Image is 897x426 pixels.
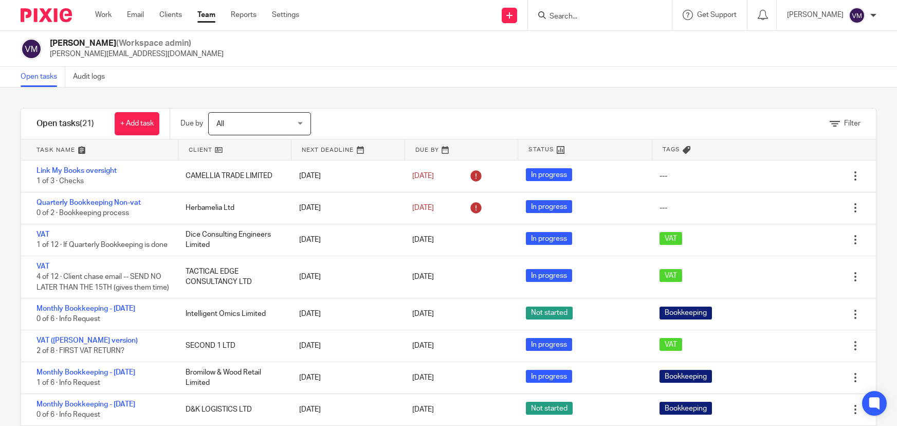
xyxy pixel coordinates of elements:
a: Open tasks [21,67,65,87]
span: 0 of 6 · Info Request [36,316,100,323]
div: --- [660,203,667,213]
div: D&K LOGISTICS LTD [175,399,288,420]
input: Search [548,12,641,22]
span: [DATE] [412,172,434,180]
span: Tags [663,145,680,154]
a: Link My Books oversight [36,167,117,174]
span: In progress [526,269,572,282]
div: SECOND 1 LTD [175,335,288,356]
div: Bromilow & Wood Retail Limited [175,362,288,394]
span: Status [528,145,554,154]
span: Not started [526,402,573,415]
span: In progress [526,338,572,351]
span: 1 of 12 · If Quarterly Bookkeeping is done [36,241,168,248]
a: VAT [36,231,49,238]
img: Pixie [21,8,72,22]
span: VAT [660,338,682,351]
h1: Open tasks [36,118,94,129]
span: In progress [526,200,572,213]
div: [DATE] [289,166,402,186]
span: Filter [844,120,861,127]
span: [DATE] [412,406,434,413]
img: svg%3E [849,7,865,24]
span: [DATE] [412,311,434,318]
a: Quarterly Bookkeeping Non-vat [36,199,141,206]
span: [DATE] [412,236,434,243]
div: [DATE] [289,399,402,420]
div: [DATE] [289,267,402,287]
div: Intelligent Omics Limited [175,304,288,324]
div: Dice Consulting Engineers Limited [175,224,288,256]
div: [DATE] [289,229,402,250]
span: 0 of 2 · Bookkeeping process [36,209,129,217]
span: [DATE] [412,273,434,280]
span: Bookkeeping [660,402,712,415]
div: TACTICAL EDGE CONSULTANCY LTD [175,261,288,293]
img: svg%3E [21,38,42,60]
span: Not started [526,307,573,319]
div: [DATE] [289,198,402,218]
span: Bookkeeping [660,370,712,383]
span: 1 of 3 · Checks [36,178,84,185]
span: Get Support [697,11,737,19]
a: VAT [36,263,49,270]
span: (21) [80,119,94,128]
a: Reports [231,10,257,20]
span: Bookkeeping [660,307,712,319]
span: VAT [660,232,682,245]
a: Work [95,10,112,20]
span: 0 of 6 · Info Request [36,411,100,418]
a: Monthly Bookkeeping - [DATE] [36,305,135,312]
div: Herbamelia Ltd [175,198,288,218]
span: VAT [660,269,682,282]
span: 1 of 6 · Info Request [36,380,100,387]
span: [DATE] [412,204,434,211]
a: Audit logs [73,67,113,87]
a: Clients [159,10,182,20]
span: All [216,120,224,128]
a: Monthly Bookkeeping - [DATE] [36,369,135,376]
p: Due by [180,118,203,129]
span: [DATE] [412,374,434,381]
div: CAMELLIA TRADE LIMITED [175,166,288,186]
p: [PERSON_NAME] [787,10,844,20]
span: 4 of 12 · Client chase email -- SEND NO LATER THAN THE 15TH (gives them time) [36,273,169,291]
a: + Add task [115,112,159,135]
div: [DATE] [289,335,402,356]
div: [DATE] [289,367,402,388]
a: Email [127,10,144,20]
a: Monthly Bookkeeping - [DATE] [36,401,135,408]
div: [DATE] [289,304,402,324]
span: In progress [526,232,572,245]
a: VAT ([PERSON_NAME] version) [36,337,138,344]
a: Team [197,10,215,20]
span: In progress [526,168,572,181]
span: (Workspace admin) [116,39,191,47]
p: [PERSON_NAME][EMAIL_ADDRESS][DOMAIN_NAME] [50,49,224,59]
span: In progress [526,370,572,383]
span: 2 of 8 · FIRST VAT RETURN? [36,348,124,355]
a: Settings [272,10,299,20]
span: [DATE] [412,342,434,349]
div: --- [660,171,667,181]
h2: [PERSON_NAME] [50,38,224,49]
